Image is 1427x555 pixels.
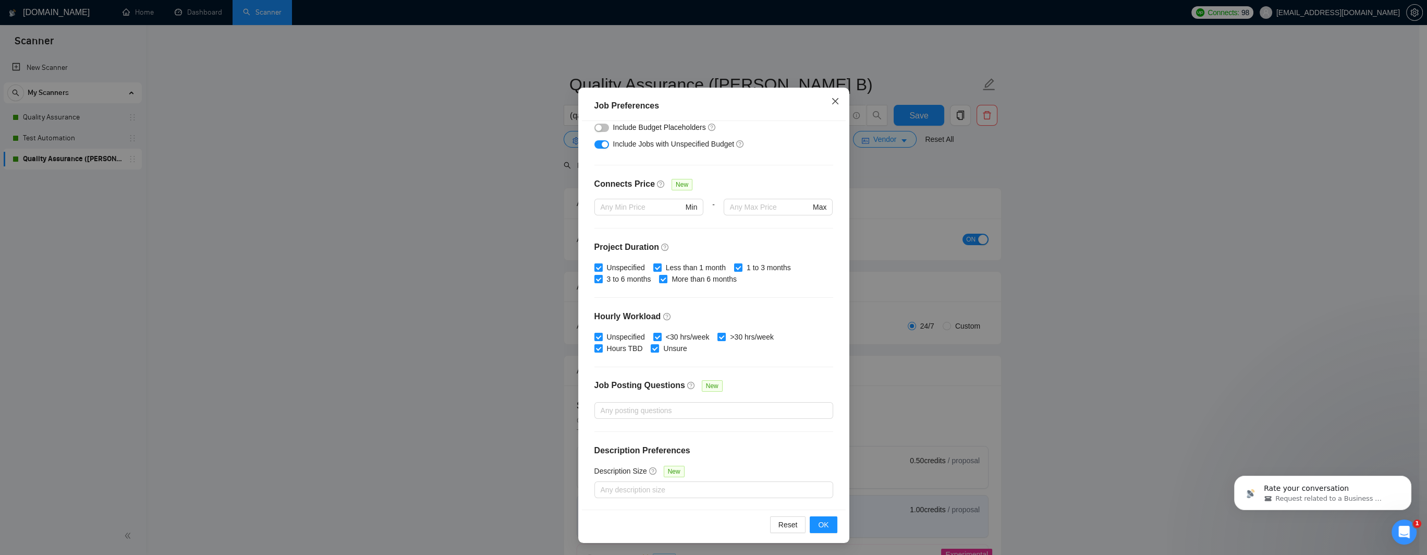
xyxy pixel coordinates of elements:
input: Any Max Price [730,201,811,213]
span: close [831,97,839,105]
span: Max [813,201,826,213]
span: New [702,380,723,392]
span: Include Budget Placeholders [613,123,706,131]
iframe: Intercom live chat [1392,520,1417,545]
span: 3 to 6 months [603,273,655,285]
span: New [672,179,692,190]
span: question-circle [708,123,716,131]
iframe: Intercom notifications message [1218,454,1427,527]
div: Job Preferences [594,100,833,112]
span: Reset [778,519,798,530]
span: question-circle [661,243,669,251]
span: Unspecified [603,331,649,343]
span: 1 to 3 months [742,262,795,273]
span: Unsure [659,343,691,354]
span: Less than 1 month [662,262,730,273]
h4: Connects Price [594,178,655,190]
span: >30 hrs/week [726,331,778,343]
span: Include Jobs with Unspecified Budget [613,140,735,148]
span: question-circle [657,180,665,188]
button: OK [810,516,837,533]
h4: Project Duration [594,241,833,254]
h5: Description Size [594,465,647,477]
span: Unspecified [603,262,649,273]
span: Min [686,201,698,213]
button: Close [821,88,849,116]
span: 1 [1413,520,1421,528]
span: question-circle [736,140,745,148]
span: More than 6 months [667,273,741,285]
h4: Description Preferences [594,444,833,457]
span: question-circle [687,381,696,390]
span: question-circle [663,312,672,321]
input: Any Min Price [601,201,684,213]
span: question-circle [649,467,657,475]
span: Hours TBD [603,343,647,354]
span: OK [818,519,828,530]
div: - [703,199,723,228]
h4: Hourly Workload [594,310,833,323]
span: New [664,466,685,477]
span: <30 hrs/week [662,331,714,343]
button: Reset [770,516,806,533]
h4: Job Posting Questions [594,379,685,392]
